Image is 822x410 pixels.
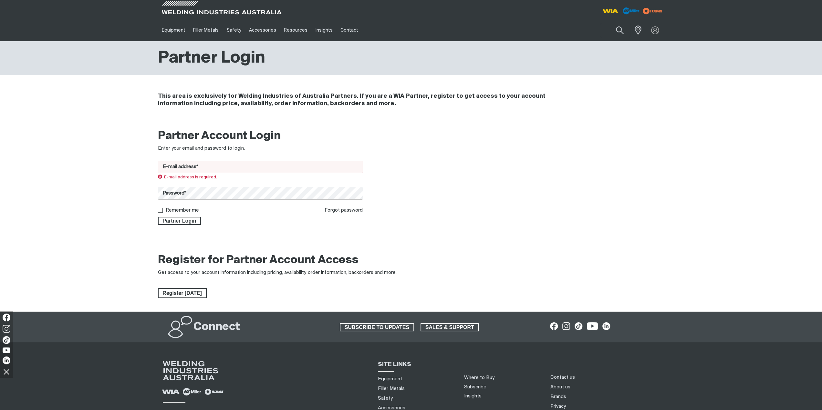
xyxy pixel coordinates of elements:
[3,325,10,333] img: Instagram
[158,270,397,275] span: Get access to your account information including pricing, availability, order information, backor...
[325,208,363,213] a: Forgot password
[311,19,336,41] a: Insights
[158,129,363,143] h2: Partner Account Login
[464,385,486,389] a: Subscribe
[3,356,10,364] img: LinkedIn
[609,23,631,38] button: Search products
[158,19,538,41] nav: Main
[641,6,664,16] img: miller
[421,323,478,332] span: SALES & SUPPORT
[158,175,217,179] span: E-mail address is required.
[550,403,566,410] a: Privacy
[158,253,359,267] h2: Register for Partner Account Access
[464,375,494,380] a: Where to Buy
[158,19,189,41] a: Equipment
[464,394,482,398] a: Insights
[3,314,10,321] img: Facebook
[158,217,201,225] button: Partner Login
[159,288,206,298] span: Register [DATE]
[245,19,280,41] a: Accessories
[378,375,402,382] a: Equipment
[378,385,405,392] a: Filler Metals
[166,208,199,213] label: Remember me
[550,374,575,381] a: Contact us
[189,19,223,41] a: Filler Metals
[158,48,265,69] h1: Partner Login
[378,362,411,367] span: SITE LINKS
[1,366,12,377] img: hide socials
[3,336,10,344] img: TikTok
[340,323,414,332] a: SUBSCRIBE TO UPDATES
[223,19,245,41] a: Safety
[193,320,240,334] h2: Connect
[337,19,362,41] a: Contact
[340,323,413,332] span: SUBSCRIBE TO UPDATES
[421,323,479,332] a: SALES & SUPPORT
[378,395,393,402] a: Safety
[158,145,363,152] div: Enter your email and password to login.
[600,23,630,38] input: Product name or item number...
[550,393,566,400] a: Brands
[3,347,10,353] img: YouTube
[280,19,311,41] a: Resources
[158,93,578,107] h4: This area is exclusively for Welding Industries of Australia Partners. If you are a WIA Partner, ...
[158,288,207,298] a: Register Today
[550,384,570,390] a: About us
[159,217,201,225] span: Partner Login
